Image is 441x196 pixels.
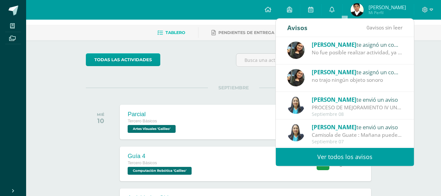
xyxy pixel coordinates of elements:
[369,10,406,15] span: Mi Perfil
[367,24,370,31] span: 0
[312,68,356,76] span: [PERSON_NAME]
[218,30,274,35] span: Pendientes de entrega
[312,139,402,145] div: Septiembre 07
[312,95,402,104] div: te envió un aviso
[369,4,406,10] span: [PERSON_NAME]
[128,125,176,133] span: Artes Visuales 'Galileo'
[287,124,305,141] img: 49168807a2b8cca0ef2119beca2bd5ad.png
[287,42,305,59] img: afbb90b42ddb8510e0c4b806fbdf27cc.png
[165,30,185,35] span: Tablero
[312,41,356,48] span: [PERSON_NAME]
[312,96,356,103] span: [PERSON_NAME]
[128,111,177,118] div: Parcial
[97,117,104,125] div: 10
[86,53,160,66] a: todas las Actividades
[312,40,402,49] div: te asignó un comentario en 'Actividades Objetos sonoros' para 'Expresión Artistica'
[312,68,402,76] div: te asignó un comentario en 'Objetos sonoros' para 'Expresión Artistica'
[312,112,402,117] div: Septiembre 08
[157,27,185,38] a: Tablero
[128,119,157,123] span: Tercero Básicos
[212,27,274,38] a: Pendientes de entrega
[312,104,402,111] div: PROCESO DE MEJORAMIENTO IV UNIDAD: Bendiciones a cada uno El día de hoy estará disponible el comp...
[287,97,305,114] img: 49168807a2b8cca0ef2119beca2bd5ad.png
[312,49,402,56] div: No fue posible realizar actividad, ya que no trajeron los objetos sonoros
[312,123,402,131] div: te envió un aviso
[128,161,157,165] span: Tercero Básicos
[312,76,402,84] div: no trajo ningún objeto sonoro
[276,148,414,166] a: Ver todos los avisos
[287,69,305,86] img: afbb90b42ddb8510e0c4b806fbdf27cc.png
[287,19,307,37] div: Avisos
[367,24,402,31] span: avisos sin leer
[312,123,356,131] span: [PERSON_NAME]
[208,85,259,91] span: SEPTIEMBRE
[97,112,104,117] div: MIÉ
[312,131,402,139] div: Camisola de Guate : Mañana pueden llegar con la playera de la selección siempre aportando su cola...
[236,54,381,66] input: Busca una actividad próxima aquí...
[128,153,193,160] div: Guía 4
[128,167,192,175] span: Computación Robótica 'Galileo'
[351,3,364,16] img: e90c2cd1af546e64ff64d7bafb71748d.png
